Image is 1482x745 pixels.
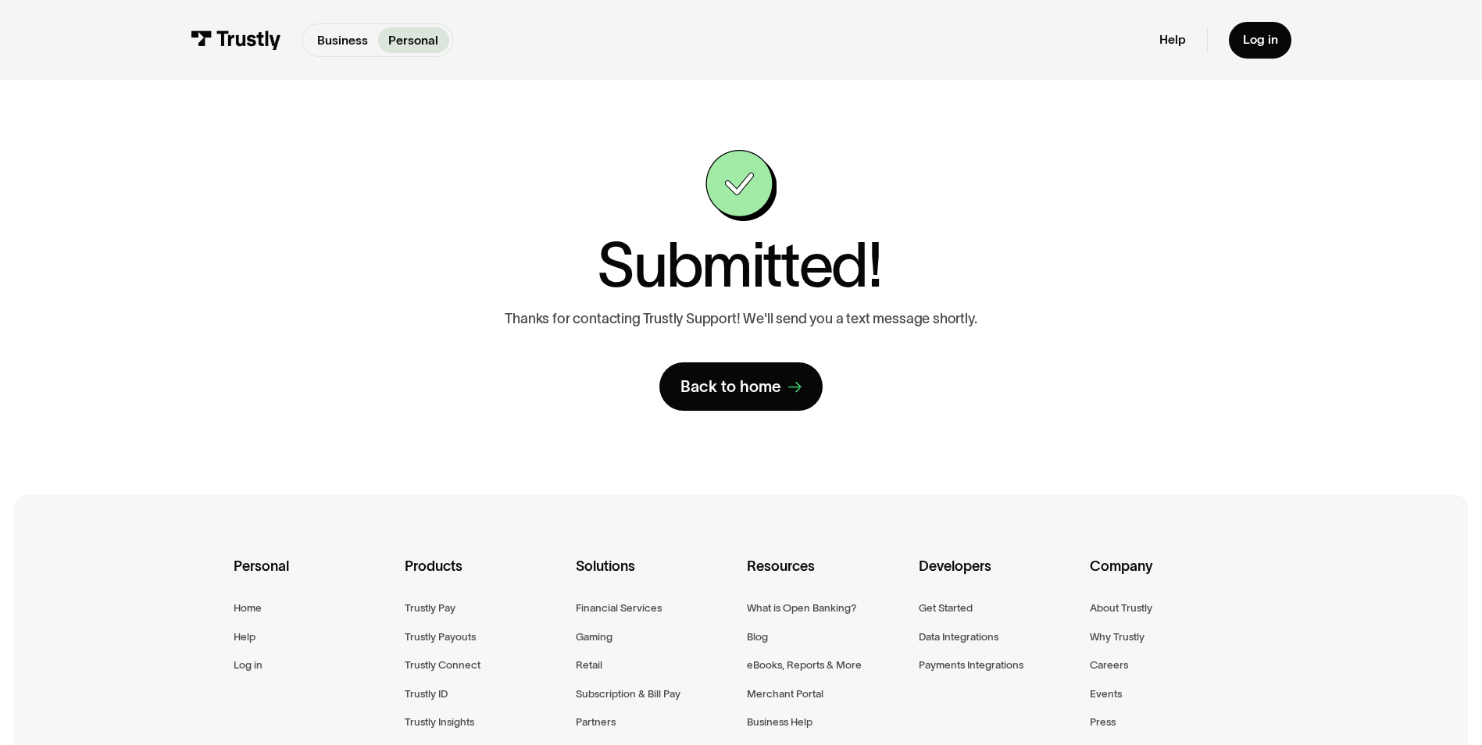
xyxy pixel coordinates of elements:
[1090,628,1145,646] a: Why Trustly
[919,555,1077,599] div: Developers
[1090,555,1248,599] div: Company
[919,656,1023,674] a: Payments Integrations
[747,599,856,617] a: What is Open Banking?
[576,713,616,731] a: Partners
[234,628,255,646] a: Help
[306,27,378,52] a: Business
[747,713,812,731] a: Business Help
[576,599,662,617] a: Financial Services
[919,599,973,617] a: Get Started
[747,555,905,599] div: Resources
[388,31,438,50] p: Personal
[378,27,449,52] a: Personal
[317,31,368,50] p: Business
[576,628,612,646] a: Gaming
[191,30,281,50] img: Trustly Logo
[576,555,734,599] div: Solutions
[680,376,781,397] div: Back to home
[747,628,768,646] a: Blog
[234,656,262,674] a: Log in
[405,685,448,703] a: Trustly ID
[405,628,476,646] a: Trustly Payouts
[1159,32,1186,48] a: Help
[1090,599,1152,617] a: About Trustly
[505,311,977,327] p: Thanks for contacting Trustly Support! We'll send you a text message shortly.
[1090,713,1116,731] a: Press
[405,599,455,617] a: Trustly Pay
[597,235,882,296] h1: Submitted!
[659,362,823,411] a: Back to home
[1243,32,1278,48] div: Log in
[747,685,823,703] a: Merchant Portal
[1090,656,1128,674] a: Careers
[405,656,480,674] a: Trustly Connect
[576,656,602,674] a: Retail
[1090,685,1122,703] a: Events
[405,713,474,731] a: Trustly Insights
[576,685,680,703] a: Subscription & Bill Pay
[405,555,563,599] div: Products
[747,656,862,674] a: eBooks, Reports & More
[234,555,392,599] div: Personal
[919,628,998,646] a: Data Integrations
[234,599,262,617] a: Home
[1229,22,1292,59] a: Log in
